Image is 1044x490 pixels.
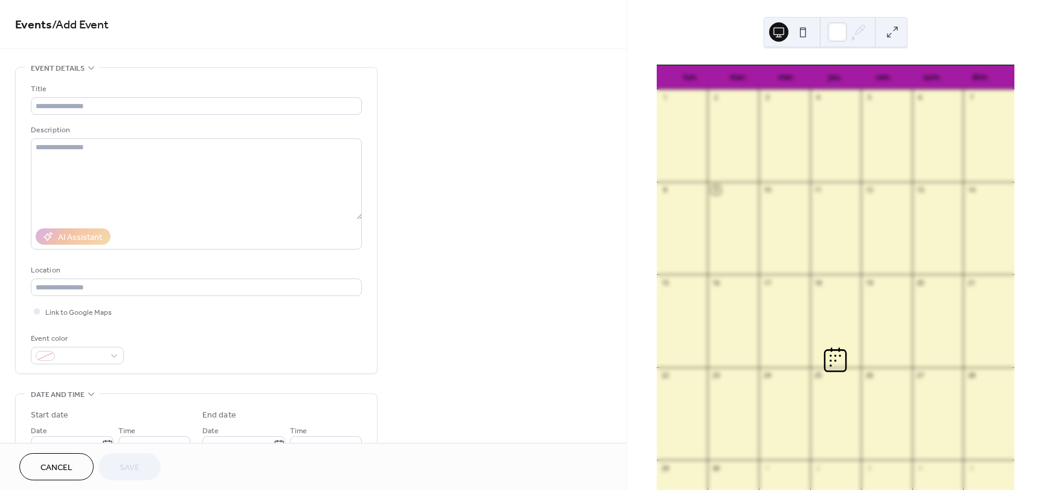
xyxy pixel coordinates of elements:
[660,463,669,472] div: 29
[814,463,823,472] div: 2
[762,185,772,195] div: 10
[711,371,720,380] div: 23
[916,463,925,472] div: 4
[908,65,956,89] div: sam.
[967,93,976,102] div: 7
[814,278,823,287] div: 18
[956,65,1005,89] div: dim.
[31,409,68,422] div: Start date
[762,463,772,472] div: 1
[31,332,121,345] div: Event color
[967,185,976,195] div: 14
[40,462,72,474] span: Cancel
[711,93,720,102] div: 2
[860,65,908,89] div: ven.
[865,185,874,195] div: 12
[660,93,669,102] div: 1
[967,371,976,380] div: 28
[814,93,823,102] div: 4
[711,463,720,472] div: 30
[762,278,772,287] div: 17
[45,306,112,319] span: Link to Google Maps
[31,425,47,437] span: Date
[31,83,359,95] div: Title
[916,93,925,102] div: 6
[865,93,874,102] div: 5
[660,278,669,287] div: 15
[660,371,669,380] div: 22
[31,264,359,277] div: Location
[711,185,720,195] div: 9
[711,278,720,287] div: 16
[916,185,925,195] div: 13
[666,65,715,89] div: lun.
[811,65,860,89] div: jeu.
[763,65,811,89] div: mer.
[916,371,925,380] div: 27
[814,185,823,195] div: 11
[660,185,669,195] div: 8
[52,13,109,37] span: / Add Event
[118,425,135,437] span: Time
[15,13,52,37] a: Events
[967,278,976,287] div: 21
[290,425,307,437] span: Time
[715,65,763,89] div: mar.
[31,62,85,75] span: Event details
[202,409,236,422] div: End date
[967,463,976,472] div: 5
[31,388,85,401] span: Date and time
[814,371,823,380] div: 25
[865,463,874,472] div: 3
[202,425,219,437] span: Date
[916,278,925,287] div: 20
[865,371,874,380] div: 26
[762,371,772,380] div: 24
[31,124,359,137] div: Description
[19,453,94,480] button: Cancel
[865,278,874,287] div: 19
[762,93,772,102] div: 3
